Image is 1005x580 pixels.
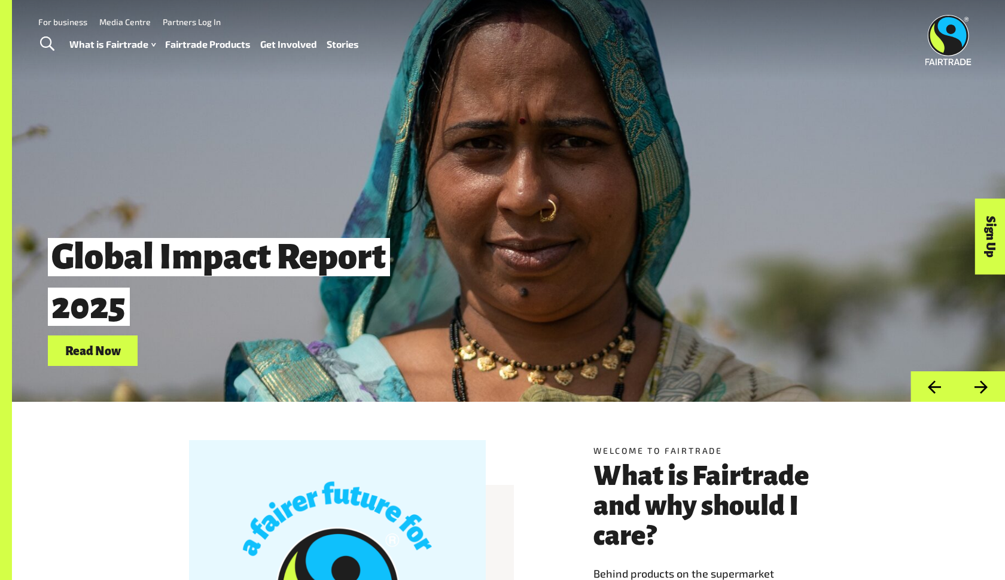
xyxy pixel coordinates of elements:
[910,371,958,402] button: Previous
[260,36,317,53] a: Get Involved
[163,17,221,27] a: Partners Log In
[48,238,390,326] span: Global Impact Report 2025
[593,444,828,457] h5: Welcome to Fairtrade
[958,371,1005,402] button: Next
[38,17,87,27] a: For business
[32,29,62,59] a: Toggle Search
[593,461,828,551] h3: What is Fairtrade and why should I care?
[69,36,156,53] a: What is Fairtrade
[327,36,359,53] a: Stories
[48,335,138,366] a: Read Now
[99,17,151,27] a: Media Centre
[925,15,971,65] img: Fairtrade Australia New Zealand logo
[165,36,251,53] a: Fairtrade Products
